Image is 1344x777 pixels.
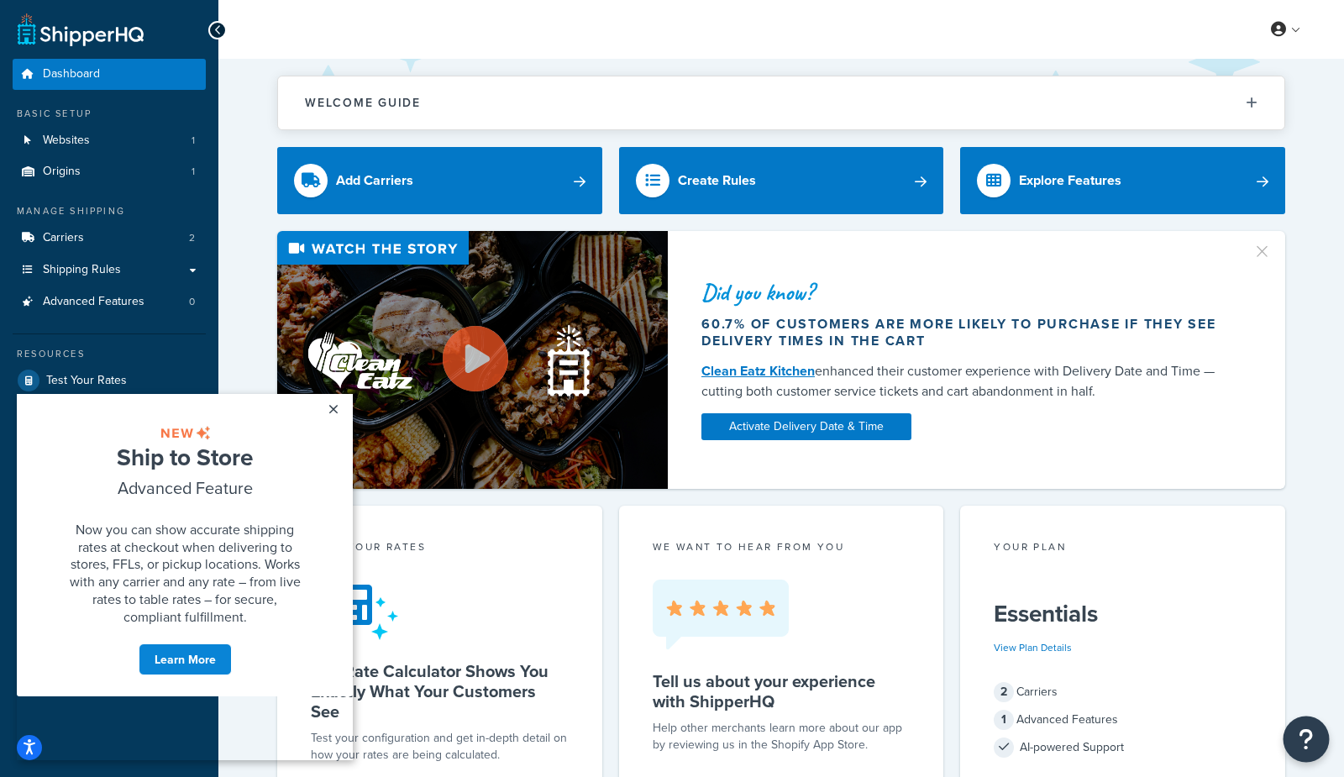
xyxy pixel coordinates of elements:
div: Carriers [994,680,1252,704]
a: Activate Delivery Date & Time [701,413,911,440]
span: Ship to Store [100,46,236,80]
a: Carriers2 [13,223,206,254]
span: 1 [192,165,195,179]
button: Open Resource Center [1284,717,1330,763]
a: Marketplace [13,396,206,427]
span: 0 [189,295,195,309]
div: Did you know? [701,281,1232,304]
h5: Tell us about your experience with ShipperHQ [653,671,911,711]
div: enhanced their customer experience with Delivery Date and Time — cutting both customer service ti... [701,361,1232,402]
span: Dashboard [43,67,100,81]
a: Test Your Rates [13,365,206,396]
a: View Plan Details [994,640,1072,655]
button: Welcome Guide [278,76,1284,129]
span: Now you can show accurate shipping rates at checkout when delivering to stores, FFLs, or pickup l... [53,126,284,232]
div: AI-powered Support [994,736,1252,759]
h5: Our Rate Calculator Shows You Exactly What Your Customers See [311,661,569,722]
div: Manage Shipping [13,204,206,218]
span: Origins [43,165,81,179]
a: Learn More [122,249,215,281]
li: Carriers [13,223,206,254]
a: Dashboard [13,59,206,90]
span: Test Your Rates [46,374,127,388]
div: Advanced Features [994,708,1252,732]
a: Origins1 [13,156,206,187]
div: Resources [13,347,206,361]
span: 2 [994,682,1014,702]
a: Advanced Features0 [13,286,206,318]
a: Clean Eatz Kitchen [701,361,815,381]
div: Explore Features [1019,169,1121,192]
a: Websites1 [13,125,206,156]
div: Test your rates [311,539,569,559]
span: 1 [192,134,195,148]
span: Shipping Rules [43,263,121,277]
span: Carriers [43,231,84,245]
img: Video thumbnail [277,231,668,489]
span: 1 [994,710,1014,730]
a: Explore Features [960,147,1285,214]
span: 2 [189,231,195,245]
a: Help Docs [13,459,206,489]
p: we want to hear from you [653,539,911,554]
li: Origins [13,156,206,187]
h5: Essentials [994,601,1252,627]
a: Create Rules [619,147,944,214]
li: Advanced Features [13,286,206,318]
div: Create Rules [678,169,756,192]
h2: Welcome Guide [305,97,421,109]
li: Websites [13,125,206,156]
div: Your Plan [994,539,1252,559]
div: Basic Setup [13,107,206,121]
a: Analytics [13,428,206,458]
a: Shipping Rules [13,255,206,286]
div: 60.7% of customers are more likely to purchase if they see delivery times in the cart [701,316,1232,349]
div: Add Carriers [336,169,413,192]
span: Websites [43,134,90,148]
div: Test your configuration and get in-depth detail on how your rates are being calculated. [311,730,569,764]
a: Add Carriers [277,147,602,214]
span: Advanced Feature [101,81,236,106]
span: Advanced Features [43,295,144,309]
p: Help other merchants learn more about our app by reviewing us in the Shopify App Store. [653,720,911,753]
